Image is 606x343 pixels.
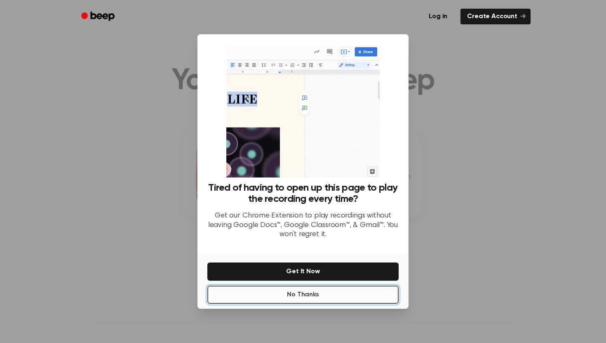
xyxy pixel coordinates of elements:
[420,7,456,26] a: Log in
[207,286,399,304] button: No Thanks
[460,9,531,24] a: Create Account
[207,182,399,205] h3: Tired of having to open up this page to play the recording every time?
[207,211,399,239] p: Get our Chrome Extension to play recordings without leaving Google Docs™, Google Classroom™, & Gm...
[207,263,399,281] button: Get It Now
[226,44,379,177] img: Beep extension in action
[75,9,122,25] a: Beep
